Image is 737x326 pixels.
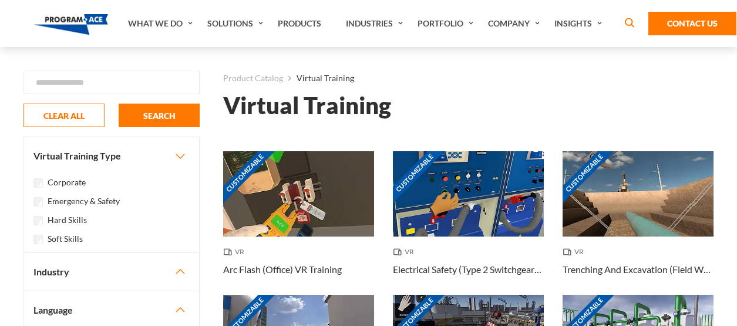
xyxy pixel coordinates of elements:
button: Industry [24,253,199,291]
a: Product Catalog [223,71,283,86]
button: CLEAR ALL [23,104,105,127]
img: Program-Ace [34,14,109,35]
nav: breadcrumb [223,71,714,86]
label: Hard Skills [48,214,87,227]
button: Virtual Training Type [24,137,199,175]
h3: Electrical Safety (Type 2 Switchgear) VR Training [393,262,544,277]
span: VR [223,246,249,258]
h3: Trenching And Excavation (Field Work) VR Training [563,262,714,277]
h1: Virtual Training [223,95,391,116]
label: Soft Skills [48,232,83,245]
span: VR [393,246,419,258]
input: Soft Skills [33,235,43,244]
a: Customizable Thumbnail - Arc Flash (Office) VR Training VR Arc Flash (Office) VR Training [223,151,374,295]
label: Emergency & Safety [48,195,120,208]
input: Corporate [33,178,43,188]
h3: Arc Flash (Office) VR Training [223,262,342,277]
li: Virtual Training [283,71,354,86]
a: Customizable Thumbnail - Trenching And Excavation (Field Work) VR Training VR Trenching And Excav... [563,151,714,295]
span: VR [563,246,588,258]
a: Contact Us [648,12,736,35]
input: Emergency & Safety [33,197,43,207]
label: Corporate [48,176,86,189]
a: Customizable Thumbnail - Electrical Safety (Type 2 Switchgear) VR Training VR Electrical Safety (... [393,151,544,295]
input: Hard Skills [33,216,43,225]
